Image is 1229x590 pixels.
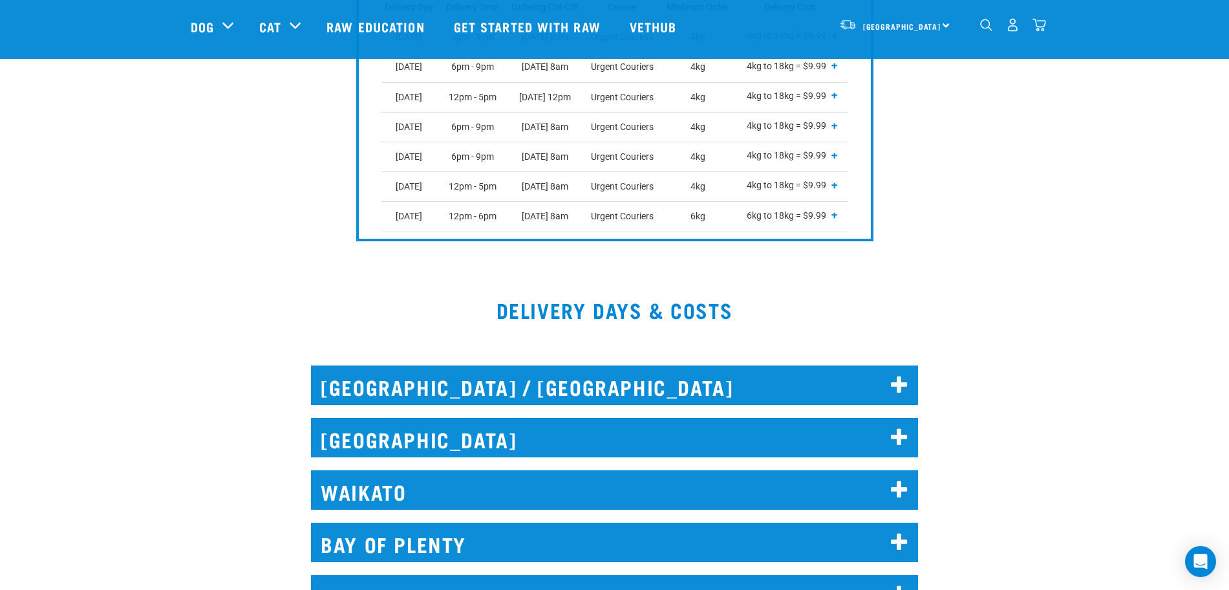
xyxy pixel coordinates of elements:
[443,52,508,82] td: 6pm - 9pm
[742,56,838,79] p: 4kg to 18kg = $9.99 18kg to 36kg = $14.99 36kg to 54kg = $19.99 54kg to 72kg = $24.99 Over 72kg =...
[381,202,443,232] td: [DATE]
[831,179,838,191] span: +
[508,142,588,172] td: [DATE] 8am
[831,148,838,161] span: +
[443,142,508,172] td: 6pm - 9pm
[831,208,838,221] span: +
[1006,18,1020,32] img: user.png
[508,112,588,142] td: [DATE] 8am
[314,1,440,52] a: Raw Education
[311,366,918,405] h2: [GEOGRAPHIC_DATA] / [GEOGRAPHIC_DATA]
[588,82,663,112] td: Urgent Couriers
[742,116,838,138] p: 4kg to 18kg = $9.99 18kg to 36kg = $14.99 36kg to 54kg = $19.99 54kg to 72kg = $24.99 Over 72kg =...
[381,52,443,82] td: [DATE]
[588,142,663,172] td: Urgent Couriers
[588,172,663,202] td: Urgent Couriers
[311,523,918,562] h2: BAY OF PLENTY
[443,112,508,142] td: 6pm - 9pm
[508,82,588,112] td: [DATE] 12pm
[831,180,838,191] button: +
[831,118,838,131] span: +
[831,60,838,71] button: +
[742,146,838,168] p: 4kg to 18kg = $9.99 18kg to 36kg = $14.99 36kg to 54kg = $19.99 54kg to 72kg = $24.99 Over 72kg =...
[663,112,738,142] td: 4kg
[1032,18,1046,32] img: home-icon@2x.png
[588,112,663,142] td: Urgent Couriers
[508,202,588,232] td: [DATE] 8am
[663,52,738,82] td: 4kg
[663,142,738,172] td: 4kg
[1185,546,1216,577] div: Open Intercom Messenger
[663,202,738,232] td: 6kg
[381,172,443,202] td: [DATE]
[831,90,838,101] button: +
[831,149,838,160] button: +
[742,206,838,228] p: 6kg to 18kg = $9.99 18kg to 36kg = $14.99 36kg to 54kg = $19.99 54kg to 72kg = $24.99 Over 72kg =...
[311,470,918,510] h2: WAIKATO
[191,17,214,36] a: Dog
[311,418,918,457] h2: [GEOGRAPHIC_DATA]
[508,172,588,202] td: [DATE] 8am
[742,175,838,198] p: 4kg to 18kg = $9.99 18kg to 36kg = $14.99 36kg to 54kg = $19.99 54kg to 72kg = $24.99 Over 72kg =...
[443,82,508,112] td: 12pm - 5pm
[863,24,941,28] span: [GEOGRAPHIC_DATA]
[259,17,281,36] a: Cat
[831,120,838,131] button: +
[617,1,693,52] a: Vethub
[588,202,663,232] td: Urgent Couriers
[831,89,838,102] span: +
[443,202,508,232] td: 12pm - 6pm
[588,52,663,82] td: Urgent Couriers
[381,82,443,112] td: [DATE]
[663,172,738,202] td: 4kg
[980,19,992,31] img: home-icon-1@2x.png
[441,1,617,52] a: Get started with Raw
[663,82,738,112] td: 4kg
[381,142,443,172] td: [DATE]
[831,59,838,72] span: +
[839,19,857,30] img: van-moving.png
[443,172,508,202] td: 12pm - 5pm
[831,210,838,221] button: +
[381,112,443,142] td: [DATE]
[742,86,838,109] p: 4kg to 18kg = $9.99 18kg to 36kg = $14.99 36kg to 54kg = $19.99 54kg to 72kg = $24.99 Over 72kg =...
[508,52,588,82] td: [DATE] 8am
